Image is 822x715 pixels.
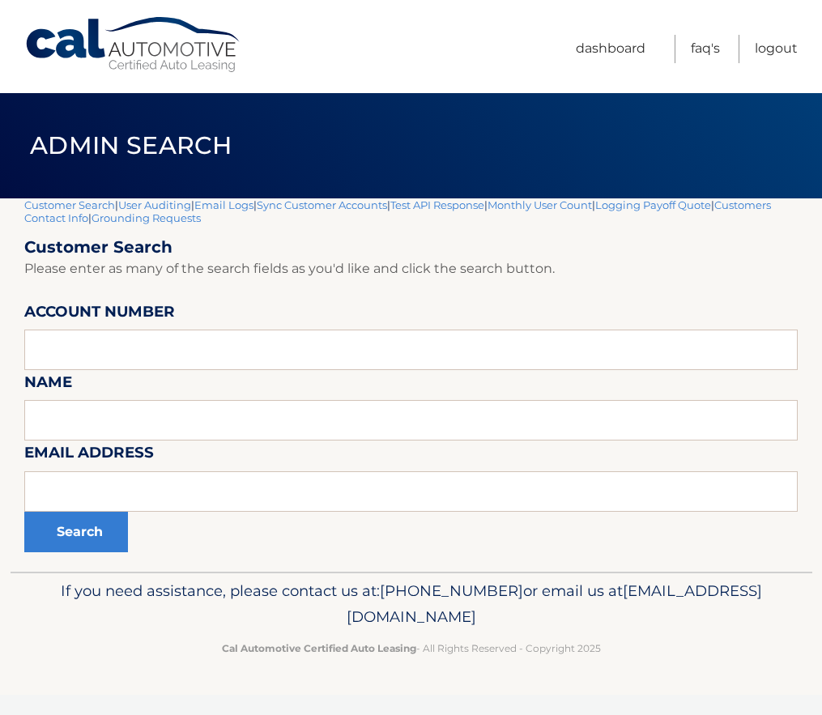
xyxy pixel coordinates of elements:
[755,35,798,63] a: Logout
[24,300,175,330] label: Account Number
[595,198,711,211] a: Logging Payoff Quote
[24,237,798,257] h2: Customer Search
[24,198,798,572] div: | | | | | | | |
[380,581,523,600] span: [PHONE_NUMBER]
[257,198,387,211] a: Sync Customer Accounts
[24,440,154,470] label: Email Address
[194,198,253,211] a: Email Logs
[35,640,788,657] p: - All Rights Reserved - Copyright 2025
[92,211,201,224] a: Grounding Requests
[488,198,592,211] a: Monthly User Count
[24,512,128,552] button: Search
[691,35,720,63] a: FAQ's
[576,35,645,63] a: Dashboard
[222,642,416,654] strong: Cal Automotive Certified Auto Leasing
[24,370,72,400] label: Name
[390,198,484,211] a: Test API Response
[24,198,115,211] a: Customer Search
[24,16,243,74] a: Cal Automotive
[35,578,788,630] p: If you need assistance, please contact us at: or email us at
[30,130,232,160] span: Admin Search
[24,198,771,224] a: Customers Contact Info
[118,198,191,211] a: User Auditing
[24,257,798,280] p: Please enter as many of the search fields as you'd like and click the search button.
